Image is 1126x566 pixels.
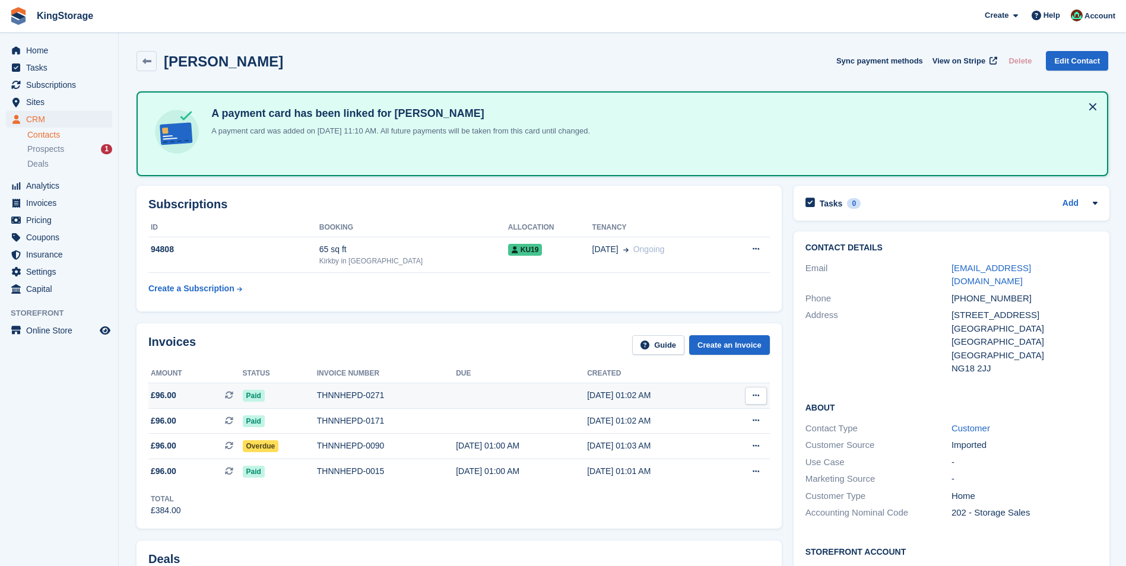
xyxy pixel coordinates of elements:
[317,440,456,452] div: THNNHEPD-0090
[456,465,587,478] div: [DATE] 01:00 AM
[805,545,1098,557] h2: Storefront Account
[27,158,49,170] span: Deals
[587,415,718,427] div: [DATE] 01:02 AM
[6,263,112,280] a: menu
[1071,9,1083,21] img: John King
[26,42,97,59] span: Home
[151,494,181,504] div: Total
[805,472,951,486] div: Marketing Source
[632,335,684,355] a: Guide
[6,281,112,297] a: menu
[805,489,951,503] div: Customer Type
[148,198,770,211] h2: Subscriptions
[26,111,97,128] span: CRM
[508,218,592,237] th: Allocation
[951,506,1098,520] div: 202 - Storage Sales
[951,456,1098,469] div: -
[592,243,618,256] span: [DATE]
[1004,51,1036,71] button: Delete
[101,144,112,154] div: 1
[6,229,112,246] a: menu
[319,218,508,237] th: Booking
[152,107,202,157] img: card-linked-ebf98d0992dc2aeb22e95c0e3c79077019eb2392cfd83c6a337811c24bc77127.svg
[26,59,97,76] span: Tasks
[26,281,97,297] span: Capital
[805,456,951,469] div: Use Case
[317,389,456,402] div: THNNHEPD-0271
[148,282,234,295] div: Create a Subscription
[148,218,319,237] th: ID
[951,292,1098,306] div: [PHONE_NUMBER]
[9,7,27,25] img: stora-icon-8386f47178a22dfd0bd8f6a31ec36ba5ce8667c1dd55bd0f319d3a0aa187defe.svg
[26,177,97,194] span: Analytics
[951,489,1098,503] div: Home
[27,129,112,141] a: Contacts
[6,42,112,59] a: menu
[951,263,1031,287] a: [EMAIL_ADDRESS][DOMAIN_NAME]
[951,309,1098,322] div: [STREET_ADDRESS]
[820,198,843,209] h2: Tasks
[6,94,112,110] a: menu
[27,144,64,155] span: Prospects
[319,256,508,266] div: Kirkby in [GEOGRAPHIC_DATA]
[6,111,112,128] a: menu
[319,243,508,256] div: 65 sq ft
[26,229,97,246] span: Coupons
[26,212,97,228] span: Pricing
[805,401,1098,413] h2: About
[148,335,196,355] h2: Invoices
[951,349,1098,363] div: [GEOGRAPHIC_DATA]
[836,51,923,71] button: Sync payment methods
[243,415,265,427] span: Paid
[6,59,112,76] a: menu
[805,506,951,520] div: Accounting Nominal Code
[148,552,180,566] h2: Deals
[6,246,112,263] a: menu
[151,504,181,517] div: £384.00
[148,364,243,383] th: Amount
[26,94,97,110] span: Sites
[508,244,543,256] span: KU19
[243,466,265,478] span: Paid
[1046,51,1108,71] a: Edit Contact
[1062,197,1079,211] a: Add
[951,472,1098,486] div: -
[951,335,1098,349] div: [GEOGRAPHIC_DATA]
[207,107,590,120] h4: A payment card has been linked for [PERSON_NAME]
[151,465,176,478] span: £96.00
[207,125,590,137] p: A payment card was added on [DATE] 11:10 AM. All future payments will be taken from this card unt...
[456,440,587,452] div: [DATE] 01:00 AM
[1084,10,1115,22] span: Account
[951,438,1098,452] div: Imported
[148,243,319,256] div: 94808
[26,322,97,339] span: Online Store
[847,198,861,209] div: 0
[805,422,951,435] div: Contact Type
[317,465,456,478] div: THNNHEPD-0015
[587,465,718,478] div: [DATE] 01:01 AM
[148,278,242,300] a: Create a Subscription
[587,440,718,452] div: [DATE] 01:03 AM
[27,158,112,170] a: Deals
[805,262,951,288] div: Email
[317,415,456,427] div: THNNHEPD-0171
[11,307,118,319] span: Storefront
[164,53,283,69] h2: [PERSON_NAME]
[951,362,1098,376] div: NG18 2JJ
[26,263,97,280] span: Settings
[587,364,718,383] th: Created
[243,390,265,402] span: Paid
[587,389,718,402] div: [DATE] 01:02 AM
[805,309,951,376] div: Address
[985,9,1008,21] span: Create
[6,77,112,93] a: menu
[151,389,176,402] span: £96.00
[6,322,112,339] a: menu
[27,143,112,155] a: Prospects 1
[805,292,951,306] div: Phone
[633,244,665,254] span: Ongoing
[317,364,456,383] th: Invoice number
[805,438,951,452] div: Customer Source
[243,364,317,383] th: Status
[928,51,1000,71] a: View on Stripe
